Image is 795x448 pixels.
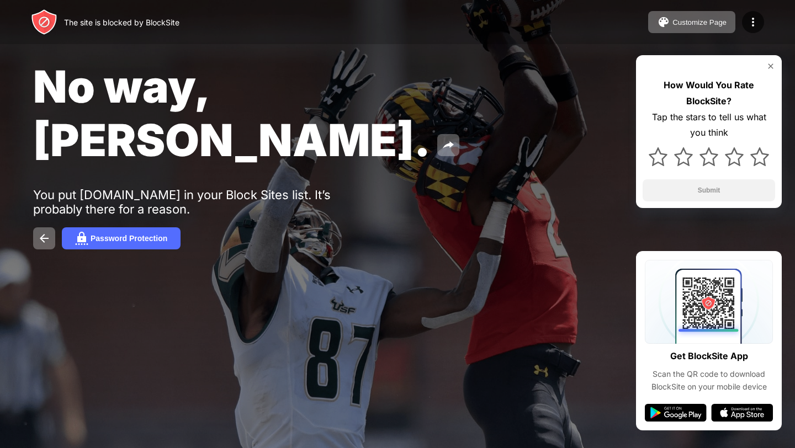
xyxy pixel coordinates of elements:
[750,147,769,166] img: star.svg
[657,15,670,29] img: pallet.svg
[725,147,744,166] img: star.svg
[91,234,167,243] div: Password Protection
[643,109,775,141] div: Tap the stars to tell us what you think
[33,60,431,167] span: No way, [PERSON_NAME].
[643,179,775,201] button: Submit
[645,404,707,422] img: google-play.svg
[649,147,667,166] img: star.svg
[64,18,179,27] div: The site is blocked by BlockSite
[711,404,773,422] img: app-store.svg
[746,15,760,29] img: menu-icon.svg
[699,147,718,166] img: star.svg
[33,188,374,216] div: You put [DOMAIN_NAME] in your Block Sites list. It’s probably there for a reason.
[38,232,51,245] img: back.svg
[75,232,88,245] img: password.svg
[643,77,775,109] div: How Would You Rate BlockSite?
[766,62,775,71] img: rate-us-close.svg
[31,9,57,35] img: header-logo.svg
[672,18,727,26] div: Customize Page
[648,11,735,33] button: Customize Page
[645,368,773,393] div: Scan the QR code to download BlockSite on your mobile device
[670,348,748,364] div: Get BlockSite App
[674,147,693,166] img: star.svg
[33,309,294,435] iframe: Banner
[442,138,455,152] img: share.svg
[62,227,181,249] button: Password Protection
